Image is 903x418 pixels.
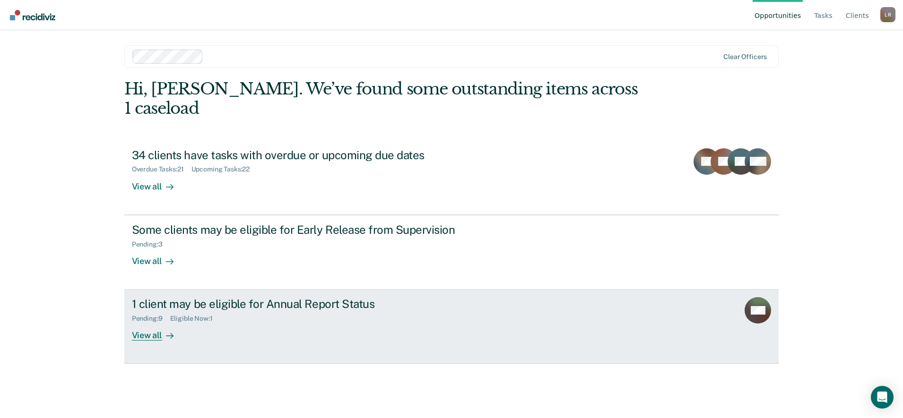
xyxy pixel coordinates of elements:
[191,165,258,173] div: Upcoming Tasks : 22
[132,148,464,162] div: 34 clients have tasks with overdue or upcoming due dates
[132,248,185,266] div: View all
[132,297,464,311] div: 1 client may be eligible for Annual Report Status
[124,141,779,215] a: 34 clients have tasks with overdue or upcoming due datesOverdue Tasks:21Upcoming Tasks:22View all
[880,7,895,22] div: L R
[880,7,895,22] button: Profile dropdown button
[124,215,779,290] a: Some clients may be eligible for Early Release from SupervisionPending:3View all
[124,290,779,364] a: 1 client may be eligible for Annual Report StatusPending:9Eligible Now:1View all
[723,53,767,61] div: Clear officers
[132,240,170,248] div: Pending : 3
[871,386,894,409] div: Open Intercom Messenger
[132,173,185,192] div: View all
[132,223,464,237] div: Some clients may be eligible for Early Release from Supervision
[170,315,220,323] div: Eligible Now : 1
[10,10,55,20] img: Recidiviz
[132,323,185,341] div: View all
[132,315,170,323] div: Pending : 9
[124,79,648,118] div: Hi, [PERSON_NAME]. We’ve found some outstanding items across 1 caseload
[132,165,191,173] div: Overdue Tasks : 21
